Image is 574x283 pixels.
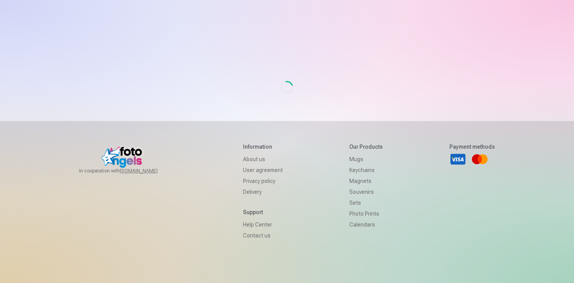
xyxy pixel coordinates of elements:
a: Delivery [243,186,283,197]
a: Keychains [349,165,383,176]
a: Mastercard [471,151,488,168]
a: Visa [449,151,467,168]
a: Photo prints [349,208,383,219]
a: Sets [349,197,383,208]
h5: Our products [349,143,383,151]
a: Calendars [349,219,383,230]
a: Contact us [243,230,283,241]
a: Mugs [349,154,383,165]
h5: Payment methods [449,143,495,151]
a: Help Center [243,219,283,230]
a: Privacy policy [243,176,283,186]
h5: Support [243,208,283,216]
span: In cooperation with [79,168,176,174]
a: About us [243,154,283,165]
a: Souvenirs [349,186,383,197]
a: Magnets [349,176,383,186]
a: [DOMAIN_NAME] [120,168,176,174]
h5: Information [243,143,283,151]
a: User agreement [243,165,283,176]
